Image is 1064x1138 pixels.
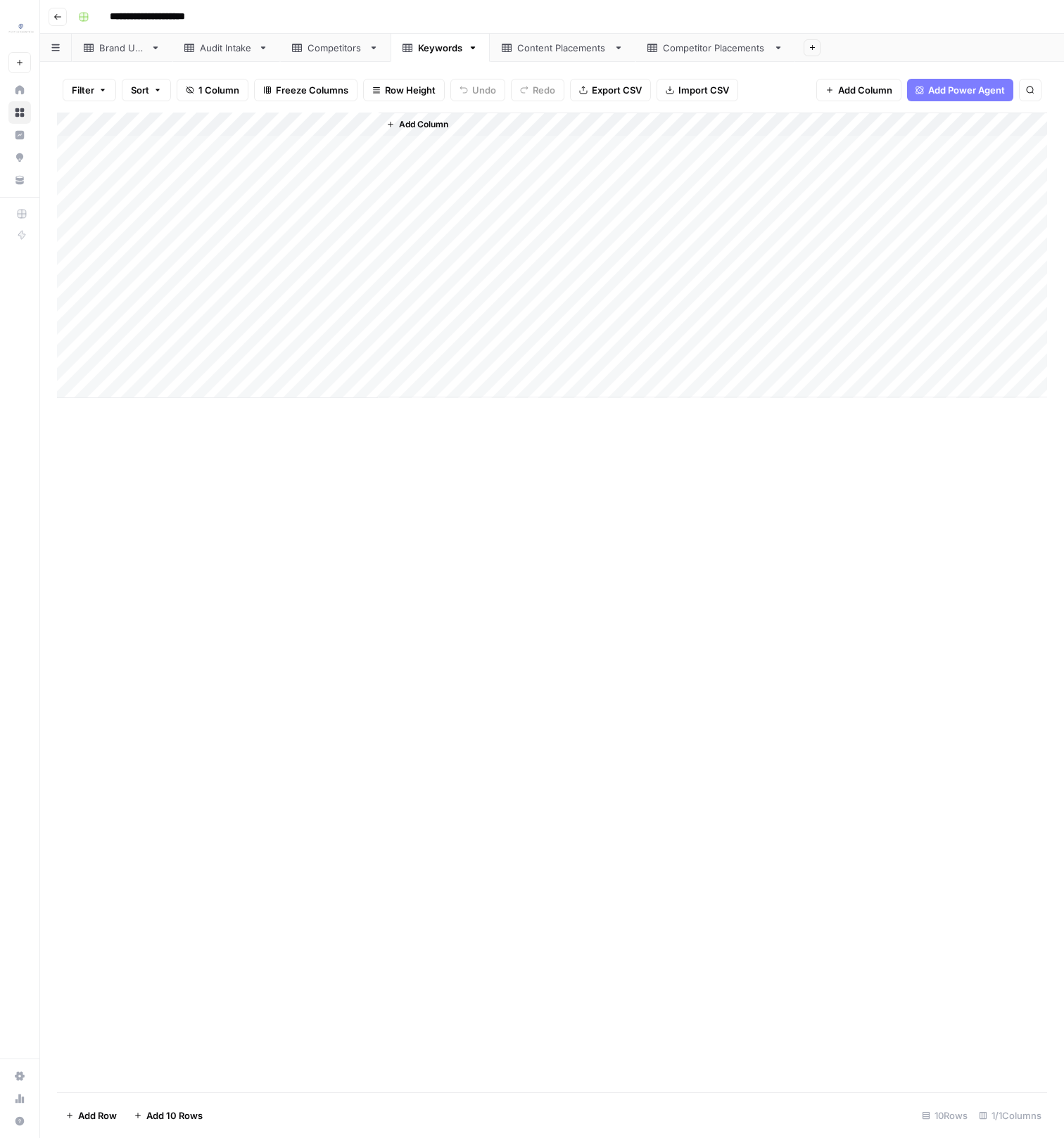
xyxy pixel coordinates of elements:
button: Undo [450,79,505,101]
a: Brand URL [72,34,172,62]
a: Keywords [391,34,490,62]
button: Workspace: PartnerCentric Sales Tools [8,11,31,46]
button: Redo [511,79,564,101]
span: Undo [472,83,496,97]
span: 1 Column [198,83,239,97]
span: Sort [131,83,149,97]
a: Usage [8,1087,31,1110]
span: Add Row [78,1108,117,1123]
button: Filter [63,79,116,101]
a: Competitors [280,34,391,62]
button: Help + Support [8,1110,31,1132]
div: Competitors [308,41,363,55]
a: Your Data [8,169,31,191]
a: Settings [8,1065,31,1087]
button: Add 10 Rows [125,1104,211,1127]
span: Add Column [399,118,448,131]
div: 10 Rows [916,1104,973,1127]
div: Audit Intake [200,41,253,55]
button: Add Power Agent [907,79,1013,101]
button: Export CSV [570,79,651,101]
button: Add Column [816,79,901,101]
div: Competitor Placements [663,41,768,55]
button: Freeze Columns [254,79,357,101]
span: Redo [533,83,555,97]
a: Home [8,79,31,101]
span: Add Column [838,83,892,97]
div: Keywords [418,41,462,55]
div: Content Placements [517,41,608,55]
button: Row Height [363,79,445,101]
div: 1/1 Columns [973,1104,1047,1127]
img: PartnerCentric Sales Tools Logo [8,16,34,41]
a: Insights [8,124,31,146]
a: Competitor Placements [635,34,795,62]
a: Audit Intake [172,34,280,62]
button: Add Row [57,1104,125,1127]
button: 1 Column [177,79,248,101]
span: Add Power Agent [928,83,1005,97]
span: Add 10 Rows [146,1108,203,1123]
span: Import CSV [678,83,729,97]
span: Row Height [385,83,436,97]
a: Content Placements [490,34,635,62]
button: Add Column [381,115,454,134]
span: Freeze Columns [276,83,348,97]
button: Sort [122,79,171,101]
div: Brand URL [99,41,145,55]
span: Filter [72,83,94,97]
span: Export CSV [592,83,642,97]
a: Opportunities [8,146,31,169]
a: Browse [8,101,31,124]
button: Import CSV [657,79,738,101]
